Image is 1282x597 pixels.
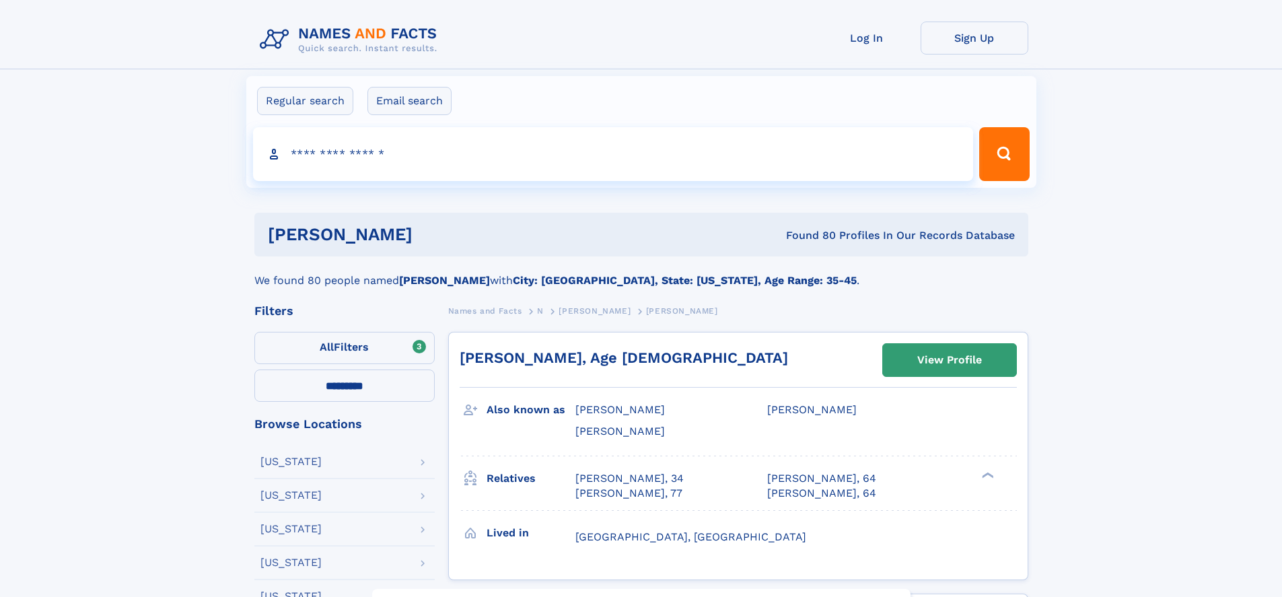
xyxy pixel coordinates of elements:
[767,403,857,416] span: [PERSON_NAME]
[575,486,682,501] a: [PERSON_NAME], 77
[260,524,322,534] div: [US_STATE]
[260,456,322,467] div: [US_STATE]
[399,274,490,287] b: [PERSON_NAME]
[513,274,857,287] b: City: [GEOGRAPHIC_DATA], State: [US_STATE], Age Range: 35-45
[921,22,1028,55] a: Sign Up
[253,127,974,181] input: search input
[254,305,435,317] div: Filters
[883,344,1016,376] a: View Profile
[260,557,322,568] div: [US_STATE]
[487,398,575,421] h3: Also known as
[979,127,1029,181] button: Search Button
[254,22,448,58] img: Logo Names and Facts
[254,256,1028,289] div: We found 80 people named with .
[575,471,684,486] a: [PERSON_NAME], 34
[268,226,600,243] h1: [PERSON_NAME]
[254,418,435,430] div: Browse Locations
[917,345,982,376] div: View Profile
[599,228,1015,243] div: Found 80 Profiles In Our Records Database
[559,306,631,316] span: [PERSON_NAME]
[767,471,876,486] a: [PERSON_NAME], 64
[537,302,544,319] a: N
[460,349,788,366] a: [PERSON_NAME], Age [DEMOGRAPHIC_DATA]
[767,486,876,501] a: [PERSON_NAME], 64
[978,470,995,479] div: ❯
[575,403,665,416] span: [PERSON_NAME]
[487,467,575,490] h3: Relatives
[537,306,544,316] span: N
[367,87,452,115] label: Email search
[575,425,665,437] span: [PERSON_NAME]
[257,87,353,115] label: Regular search
[260,490,322,501] div: [US_STATE]
[254,332,435,364] label: Filters
[320,341,334,353] span: All
[487,522,575,545] h3: Lived in
[575,530,806,543] span: [GEOGRAPHIC_DATA], [GEOGRAPHIC_DATA]
[646,306,718,316] span: [PERSON_NAME]
[448,302,522,319] a: Names and Facts
[559,302,631,319] a: [PERSON_NAME]
[813,22,921,55] a: Log In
